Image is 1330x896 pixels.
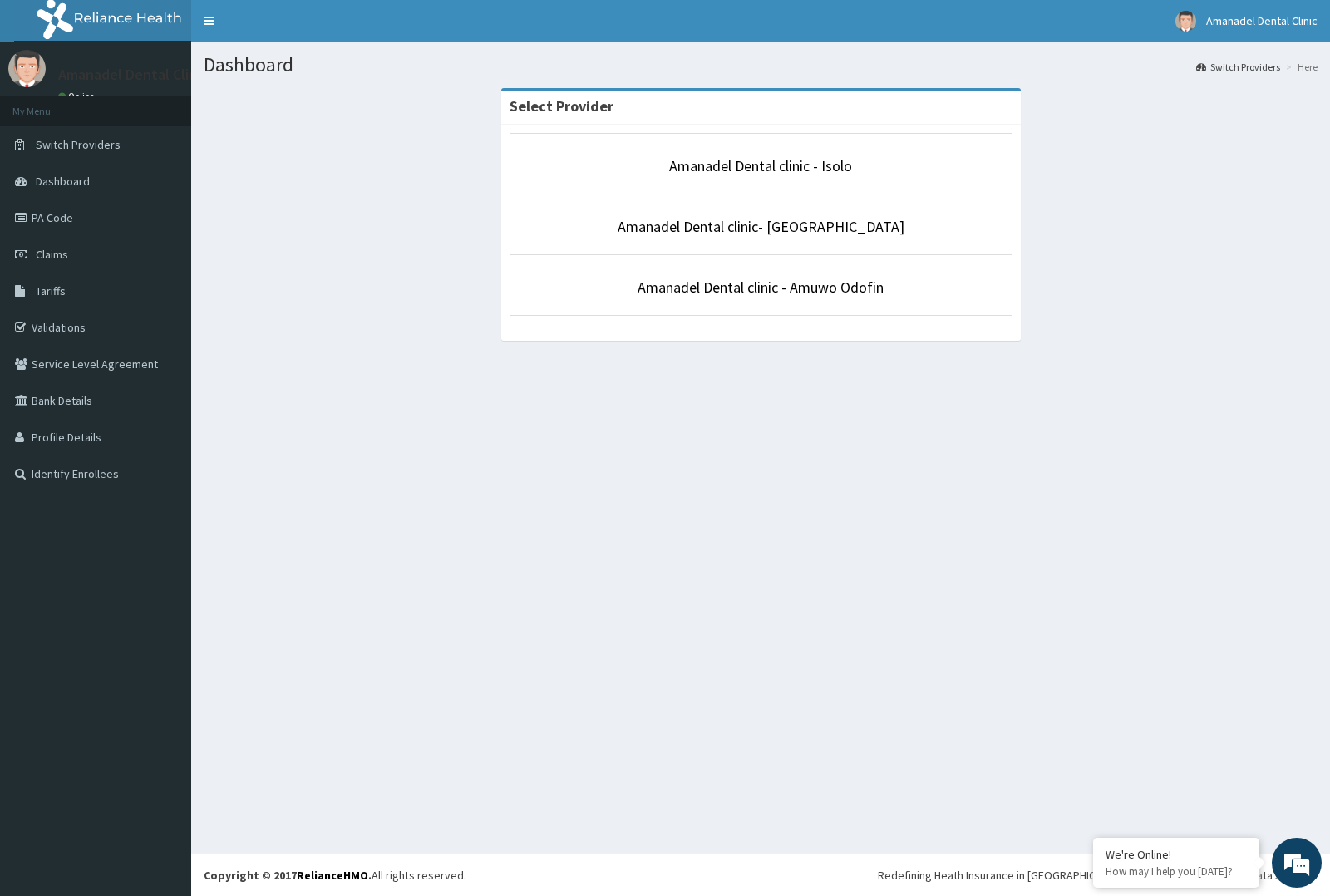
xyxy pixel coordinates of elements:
[36,137,121,152] span: Switch Providers
[510,96,613,116] strong: Select Provider
[1106,864,1247,879] p: How may I help you today?
[36,283,66,298] span: Tariffs
[1282,60,1318,74] li: Here
[36,174,90,189] span: Dashboard
[1175,11,1196,32] img: User Image
[191,854,1330,896] footer: All rights reserved.
[638,278,884,297] a: Amanadel Dental clinic - Amuwo Odofin
[618,217,904,236] a: Amanadel Dental clinic- [GEOGRAPHIC_DATA]
[878,867,1318,884] div: Redefining Heath Insurance in [GEOGRAPHIC_DATA] using Telemedicine and Data Science!
[204,54,1318,76] h1: Dashboard
[297,868,368,883] a: RelianceHMO
[669,156,852,175] a: Amanadel Dental clinic - Isolo
[58,91,98,102] a: Online
[1196,60,1280,74] a: Switch Providers
[1206,13,1318,28] span: Amanadel Dental Clinic
[36,247,68,262] span: Claims
[58,67,208,82] p: Amanadel Dental Clinic
[204,868,372,883] strong: Copyright © 2017 .
[1106,847,1247,862] div: We're Online!
[8,50,46,87] img: User Image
